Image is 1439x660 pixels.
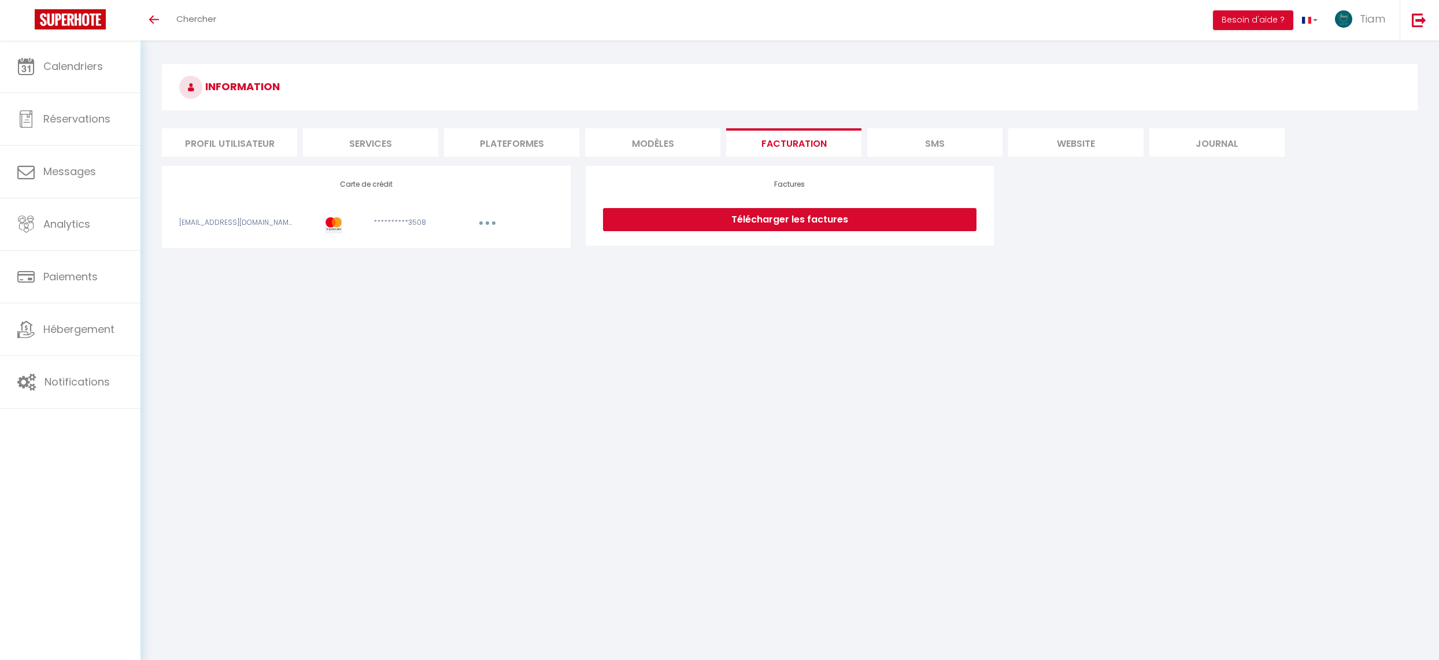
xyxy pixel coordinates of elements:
span: Calendriers [43,59,103,73]
h3: INFORMATION [162,64,1418,110]
li: website [1008,128,1144,157]
h4: Factures [603,180,976,188]
div: [EMAIL_ADDRESS][DOMAIN_NAME] [172,217,301,233]
button: Besoin d'aide ? [1213,10,1293,30]
span: Messages [43,164,96,179]
span: Notifications [45,375,110,389]
a: Télécharger les factures [603,208,976,231]
span: Paiements [43,269,98,284]
li: MODÈLES [585,128,720,157]
li: SMS [867,128,1003,157]
li: Journal [1149,128,1285,157]
li: Plateformes [444,128,579,157]
span: Hébergement [43,322,114,336]
span: Chercher [176,13,216,25]
span: Réservations [43,112,110,126]
img: ... [1335,10,1352,28]
li: Services [303,128,438,157]
img: Super Booking [35,9,106,29]
span: Tiam [1360,12,1385,26]
img: logout [1412,13,1426,27]
li: Profil Utilisateur [162,128,297,157]
img: credit-card [325,217,342,233]
li: Facturation [726,128,861,157]
span: Analytics [43,217,90,231]
h4: Carte de crédit [179,180,553,188]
